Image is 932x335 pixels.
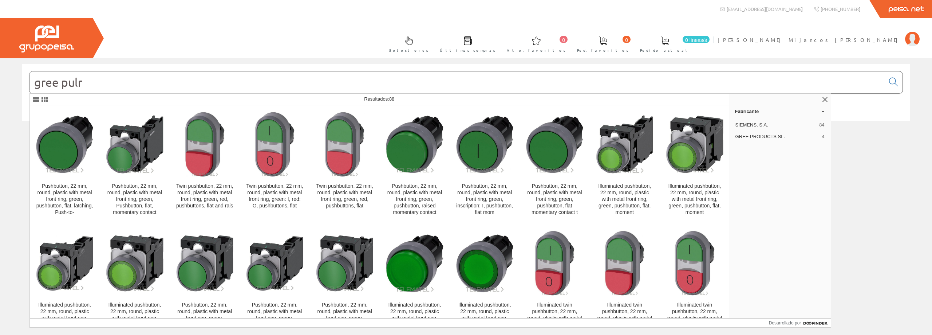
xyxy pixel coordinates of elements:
[674,230,715,296] img: Illuminated twin pushbutton, 22 mm, round, plastic with metal front ring, green: I, red: O, pushbutt
[106,234,163,292] img: Illuminated pushbutton, 22 mm, round, plastic with metal front ring, green, pushbutton, flat, moment
[19,26,74,52] img: Grupo Peisa
[30,106,99,224] a: Pushbutton, 22 mm, round, plastic with metal front ring, green, pushbutton, flat, latching, Push-...
[106,302,163,335] div: Illuminated pushbutton, 22 mm, round, plastic with metal front ring, green, pushbutton, flat, moment
[596,115,653,174] img: Illuminated pushbutton, 22 mm, round, plastic with metal front ring, green, pushbutton, flat, moment
[685,37,707,43] font: 0 líneas/s
[176,302,234,335] div: Pushbutton, 22 mm, round, plastic with metal front ring, green, pushbutton, flat, momentary contact
[364,96,394,102] span: Resultados:
[666,302,723,335] div: Illuminated twin pushbutton, 22 mm, round, plastic with metal front ring, green: I, red: O, pushbutt
[386,115,443,174] img: Pushbutton, 22 mm, round, plastic with metal front ring, green, pushbutton, raised momentary contact
[666,115,723,174] img: Illuminated pushbutton, 22 mm, round, plastic with metal front ring, green, pushbutton, flat, moment
[596,302,653,335] div: Illuminated twin pushbutton, 22 mm, round, plastic with metal front ring, red, green, pushbuttons, f
[36,183,94,216] div: Pushbutton, 22 mm, round, plastic with metal front ring, green, pushbutton, flat, latching, Push-to-
[520,106,589,224] a: Pushbutton, 22 mm, round, plastic with metal front ring, green, pushbutton, flat momentary contac...
[821,6,860,12] font: [PHONE_NUMBER]
[718,30,920,37] a: [PERSON_NAME] Mijancos [PERSON_NAME]
[382,30,432,57] a: Selectores
[386,302,443,335] div: Illuminated pushbutton, 22 mm, round, plastic with metal front ring, green, pushbutton, raised momen
[389,47,429,53] font: Selectores
[534,230,575,296] img: Illuminated twin pushbutton, 22 mm, round, plastic with metal front ring, green: I, red: O, pushbutt
[254,112,295,177] img: Twin pushbutton, 22 mm, round, plastic with metal front ring, green: I, red: O, pushbuttons, flat
[380,106,449,224] a: Pushbutton, 22 mm, round, plastic with metal front ring, green, pushbutton, raised momentary cont...
[433,30,499,57] a: Últimas compras
[389,96,394,102] span: 88
[769,319,831,327] a: Desarrollado por
[386,183,443,216] div: Pushbutton, 22 mm, round, plastic with metal front ring, green, pushbutton, raised momentary contact
[316,302,374,335] div: Pushbutton, 22 mm, round, plastic with metal front ring, green, pushbutton, flat, momentary contact
[170,106,240,224] a: Twin pushbutton, 22 mm, round, plastic with metal front ring, green, red, pushbuttons, flat and r...
[735,133,819,140] span: GREE PRODUCTS SL.
[769,320,801,326] font: Desarrollado por
[36,235,94,292] img: Illuminated pushbutton, 22 mm, round, plastic with metal front ring, green, pushbutton, flat, moment
[440,47,495,53] font: Últimas compras
[507,47,566,53] font: Arte. favoritos
[176,235,234,292] img: Pushbutton, 22 mm, round, plastic with metal front ring, green, pushbutton, flat, momentary contact
[640,47,690,53] font: Pedido actual
[577,47,629,53] font: Ped. favoritos
[735,122,817,128] span: SIEMENS, S.A.
[450,106,520,224] a: Pushbutton, 22 mm, round, plastic with metal front ring, green, inscription: I, pushbutton, flat ...
[456,302,514,335] div: Illuminated pushbutton, 22 mm, round, plastic with metal front ring, green, pushbutton, flat, latchi
[590,106,659,224] a: Illuminated pushbutton, 22 mm, round, plastic with metal front ring, green, pushbutton, flat, mom...
[456,115,514,174] img: Pushbutton, 22 mm, round, plastic with metal front ring, green, inscription: I, pushbutton, flat mom
[562,37,565,43] font: 0
[316,235,374,292] img: Pushbutton, 22 mm, round, plastic with metal front ring, green, pushbutton, flat, momentary contact
[100,106,169,224] a: Pushbutton, 22 mm, round, plastic with metal front ring, green, Pushbutton, flat, momentary conta...
[727,6,803,12] font: [EMAIL_ADDRESS][DOMAIN_NAME]
[36,115,94,174] img: Pushbutton, 22 mm, round, plastic with metal front ring, green, pushbutton, flat, latching, Push-to-
[666,183,723,216] div: Illuminated pushbutton, 22 mm, round, plastic with metal front ring, green, pushbutton, flat, moment
[822,133,824,140] span: 4
[604,230,645,296] img: Illuminated twin pushbutton, 22 mm, round, plastic with metal front ring, red, green, pushbuttons, f
[185,112,225,177] img: Twin pushbutton, 22 mm, round, plastic with metal front ring, green, red, pushbuttons, flat and rais
[526,302,584,335] div: Illuminated twin pushbutton, 22 mm, round, plastic with metal front ring, green: I, red: O, pushbutt
[526,115,584,174] img: Pushbutton, 22 mm, round, plastic with metal front ring, green, pushbutton, flat momentary contact t
[246,302,304,335] div: Pushbutton, 22 mm, round, plastic with metal front ring, green, pushbutton, flat, momentary contact
[819,122,824,128] span: 84
[625,37,628,43] font: 0
[729,105,831,117] a: Fabricante
[106,115,163,174] img: Pushbutton, 22 mm, round, plastic with metal front ring, green, Pushbutton, flat, momentary contact
[660,106,729,224] a: Illuminated pushbutton, 22 mm, round, plastic with metal front ring, green, pushbutton, flat, mom...
[240,106,309,224] a: Twin pushbutton, 22 mm, round, plastic with metal front ring, green: I, red: O, pushbuttons, flat...
[246,183,304,209] div: Twin pushbutton, 22 mm, round, plastic with metal front ring, green: I, red: O, pushbuttons, flat
[176,183,234,209] div: Twin pushbutton, 22 mm, round, plastic with metal front ring, green, red, pushbuttons, flat and rais
[386,234,443,293] img: Illuminated pushbutton, 22 mm, round, plastic with metal front ring, green, pushbutton, raised momen
[246,235,304,292] img: Pushbutton, 22 mm, round, plastic with metal front ring, green, pushbutton, flat, momentary contact
[456,183,514,216] div: Pushbutton, 22 mm, round, plastic with metal front ring, green, inscription: I, pushbutton, flat mom
[316,183,374,209] div: Twin pushbutton, 22 mm, round, plastic with metal front ring, green, red, pushbuttons, flat
[456,234,514,292] img: Illuminated pushbutton, 22 mm, round, plastic with metal front ring, green, pushbutton, flat, latchi
[324,112,365,177] img: Twin pushbutton, 22 mm, round, plastic with metal front ring, green, red, pushbuttons, flat
[596,183,653,216] div: Illuminated pushbutton, 22 mm, round, plastic with metal front ring, green, pushbutton, flat, moment
[106,183,163,216] div: Pushbutton, 22 mm, round, plastic with metal front ring, green, Pushbutton, flat, momentary contact
[718,36,901,43] font: [PERSON_NAME] Mijancos [PERSON_NAME]
[36,302,94,335] div: Illuminated pushbutton, 22 mm, round, plastic with metal front ring, green, pushbutton, flat, moment
[29,71,885,93] input: Buscar...
[310,106,379,224] a: Twin pushbutton, 22 mm, round, plastic with metal front ring, green, red, pushbuttons, flat Twin ...
[526,183,584,216] div: Pushbutton, 22 mm, round, plastic with metal front ring, green, pushbutton, flat momentary contact t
